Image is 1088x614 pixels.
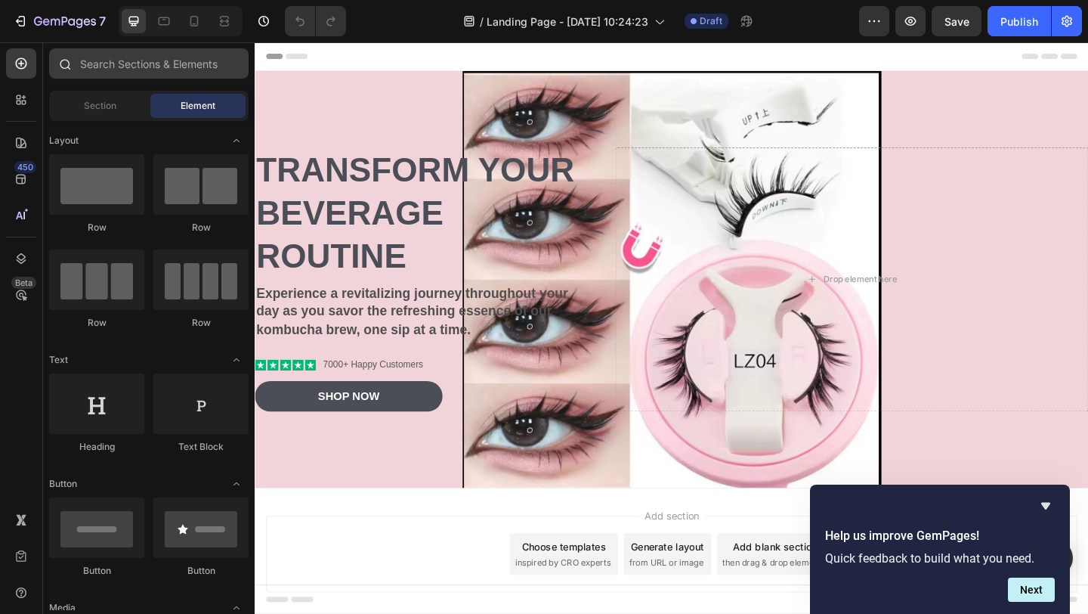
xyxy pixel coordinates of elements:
span: from URL or image [407,560,488,573]
div: Add blank section [520,541,612,557]
span: Add section [418,507,490,523]
span: Element [181,99,215,113]
button: Save [932,6,981,36]
div: Text Block [153,440,249,454]
span: Section [84,99,116,113]
span: Button [49,477,77,491]
button: 7 [6,6,113,36]
div: 450 [14,161,36,173]
div: Choose templates [291,541,382,557]
div: Undo/Redo [285,6,346,36]
div: Help us improve GemPages! [825,497,1055,602]
button: Next question [1008,578,1055,602]
div: Heading [49,440,144,454]
span: Draft [700,14,722,28]
p: 7 [99,12,106,30]
h2: Help us improve GemPages! [825,527,1055,545]
span: Save [944,15,969,28]
iframe: Design area [255,42,1088,614]
div: Row [153,316,249,330]
input: Search Sections & Elements [49,48,249,79]
div: Beta [11,277,36,289]
span: Toggle open [224,129,249,153]
div: Publish [1000,14,1038,29]
button: Publish [988,6,1051,36]
span: then drag & drop elements [508,560,621,573]
span: Text [49,353,68,367]
span: Layout [49,134,79,147]
div: Button [49,564,144,578]
span: Landing Page - [DATE] 10:24:23 [487,14,648,29]
button: Hide survey [1037,497,1055,515]
p: Quick feedback to build what you need. [825,551,1055,566]
span: Toggle open [224,348,249,372]
div: Button [153,564,249,578]
div: Drop element here [618,252,698,264]
div: Row [49,316,144,330]
div: Row [49,221,144,234]
div: Row [153,221,249,234]
span: Toggle open [224,472,249,496]
div: Generate layout [410,541,489,557]
span: / [480,14,484,29]
span: inspired by CRO experts [283,560,387,573]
